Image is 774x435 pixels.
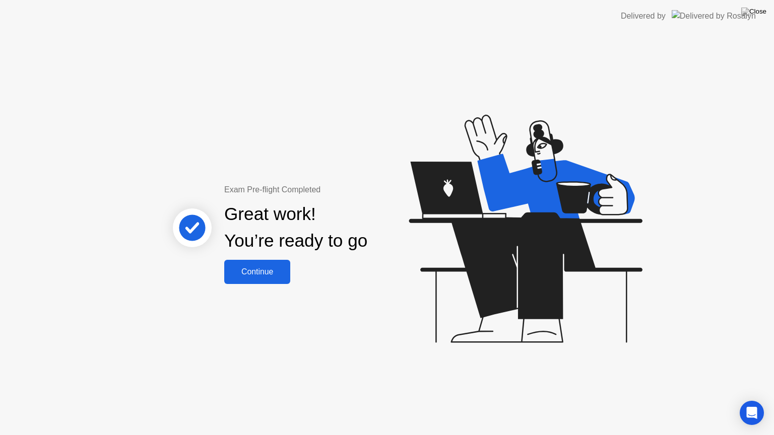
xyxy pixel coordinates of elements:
[224,184,432,196] div: Exam Pre-flight Completed
[672,10,756,22] img: Delivered by Rosalyn
[621,10,666,22] div: Delivered by
[224,260,290,284] button: Continue
[740,401,764,425] div: Open Intercom Messenger
[227,267,287,276] div: Continue
[224,201,367,254] div: Great work! You’re ready to go
[741,8,766,16] img: Close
